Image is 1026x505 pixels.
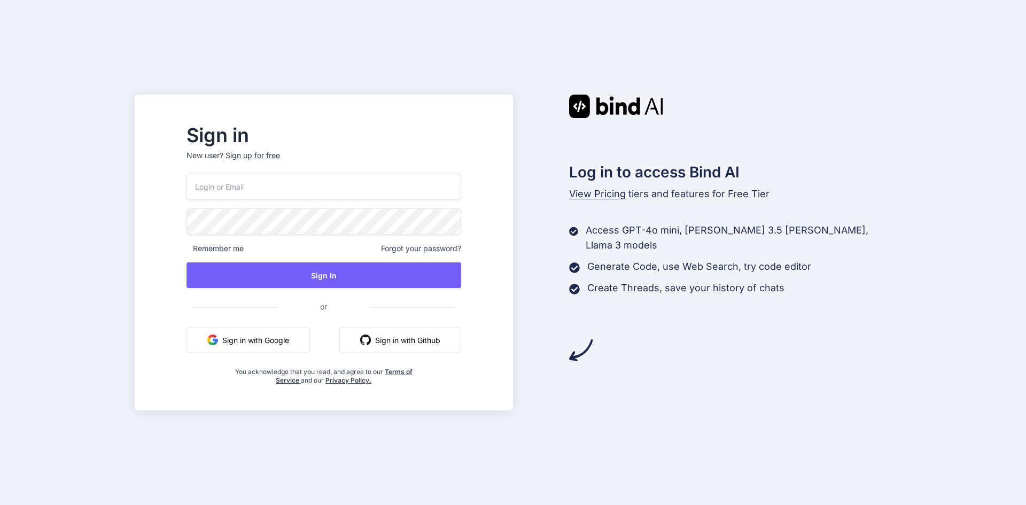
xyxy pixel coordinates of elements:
h2: Log in to access Bind AI [569,161,892,183]
img: github [360,335,371,345]
p: Access GPT-4o mini, [PERSON_NAME] 3.5 [PERSON_NAME], Llama 3 models [586,223,891,253]
p: Generate Code, use Web Search, try code editor [587,259,811,274]
span: View Pricing [569,188,626,199]
div: You acknowledge that you read, and agree to our and our [232,361,415,385]
button: Sign in with Github [339,327,461,353]
button: Sign in with Google [186,327,310,353]
p: tiers and features for Free Tier [569,187,892,201]
p: New user? [186,150,461,174]
p: Create Threads, save your history of chats [587,281,784,296]
h2: Sign in [186,127,461,144]
span: or [277,293,370,320]
span: Remember me [186,243,244,254]
img: arrow [569,338,593,362]
img: Bind AI logo [569,95,663,118]
button: Sign In [186,262,461,288]
a: Terms of Service [276,368,413,384]
input: Login or Email [186,174,461,200]
img: google [207,335,218,345]
div: Sign up for free [226,150,280,161]
span: Forgot your password? [381,243,461,254]
a: Privacy Policy. [325,376,371,384]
